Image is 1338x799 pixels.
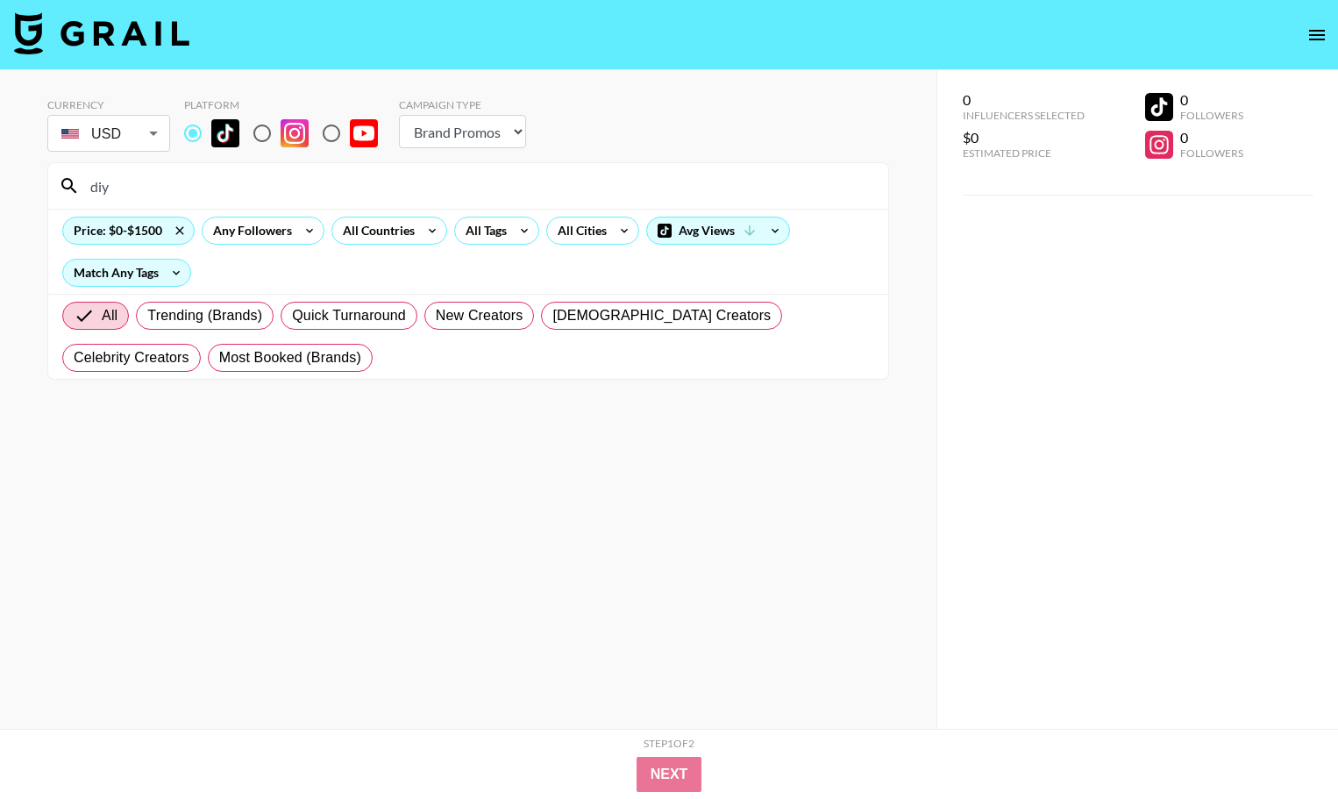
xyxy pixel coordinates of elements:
[436,305,523,326] span: New Creators
[647,218,789,244] div: Avg Views
[63,218,194,244] div: Price: $0-$1500
[332,218,418,244] div: All Countries
[1180,146,1243,160] div: Followers
[963,146,1085,160] div: Estimated Price
[203,218,295,244] div: Any Followers
[455,218,510,244] div: All Tags
[63,260,190,286] div: Match Any Tags
[1180,91,1243,109] div: 0
[963,91,1085,109] div: 0
[14,12,189,54] img: Grail Talent
[547,218,610,244] div: All Cities
[552,305,771,326] span: [DEMOGRAPHIC_DATA] Creators
[963,129,1085,146] div: $0
[281,119,309,147] img: Instagram
[74,347,189,368] span: Celebrity Creators
[1180,129,1243,146] div: 0
[1250,711,1317,778] iframe: Drift Widget Chat Controller
[184,98,392,111] div: Platform
[1299,18,1334,53] button: open drawer
[350,119,378,147] img: YouTube
[211,119,239,147] img: TikTok
[292,305,406,326] span: Quick Turnaround
[147,305,262,326] span: Trending (Brands)
[1180,109,1243,122] div: Followers
[102,305,117,326] span: All
[637,757,702,792] button: Next
[399,98,526,111] div: Campaign Type
[219,347,361,368] span: Most Booked (Brands)
[644,737,694,750] div: Step 1 of 2
[963,109,1085,122] div: Influencers Selected
[80,172,878,200] input: Search by User Name
[47,98,170,111] div: Currency
[51,118,167,149] div: USD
